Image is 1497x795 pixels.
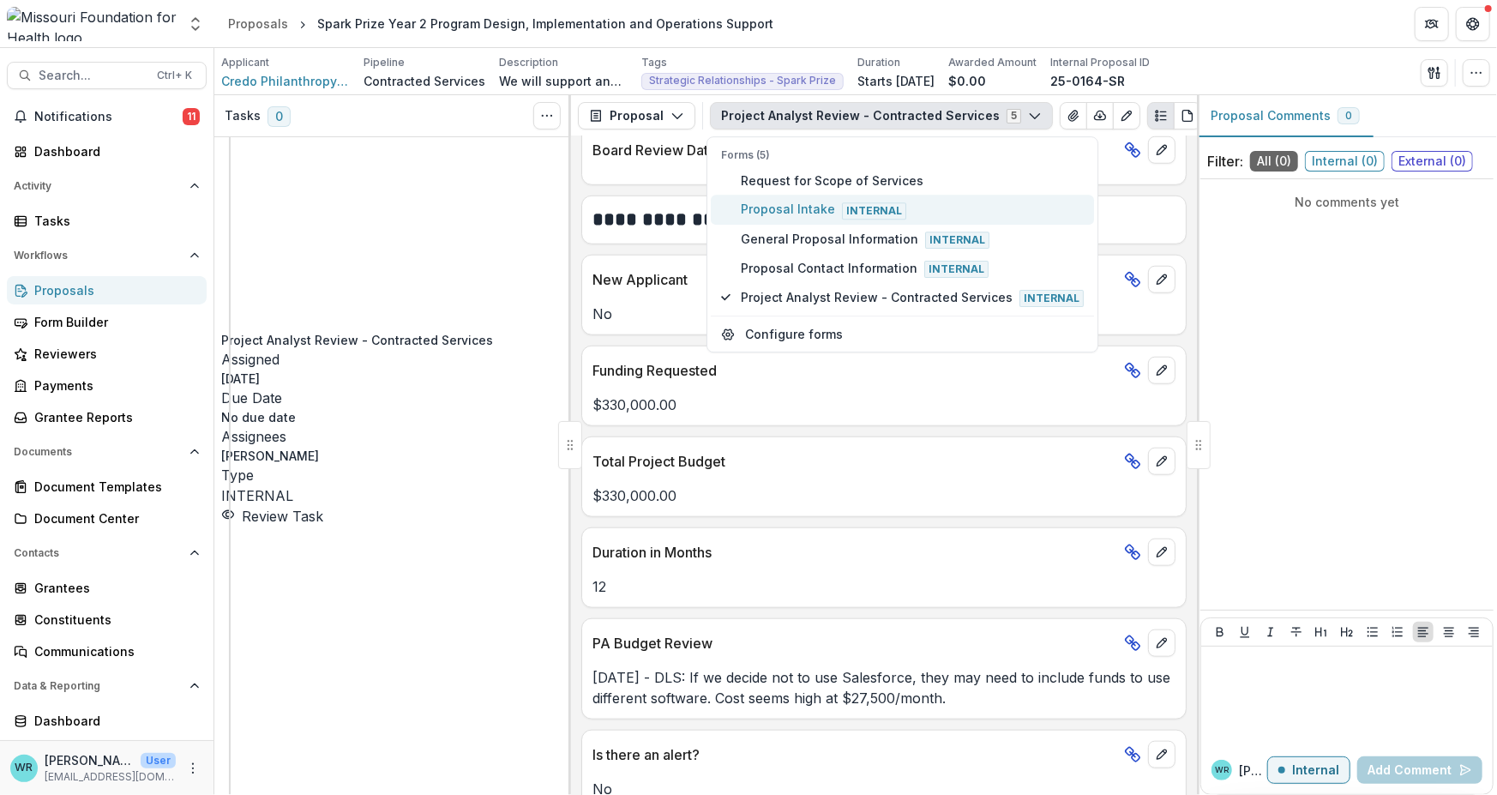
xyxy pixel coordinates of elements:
button: Partners [1415,7,1449,41]
div: Proposals [34,281,193,299]
button: Italicize [1260,622,1281,642]
p: [PERSON_NAME] [1239,762,1267,780]
div: Wendy Rohrbach [1215,766,1229,774]
button: Internal [1267,756,1350,784]
div: Constituents [34,611,193,629]
span: Project Analyst Review - Contracted Services [741,288,1084,307]
h3: Tasks [225,109,261,123]
a: Document Center [7,504,207,533]
span: Proposal Contact Information [741,259,1084,278]
button: Search... [7,62,207,89]
span: Internal ( 0 ) [1305,151,1385,172]
p: 25-0164-SR [1050,72,1125,90]
p: Total Project Budget [592,451,1117,472]
p: Assigned [221,349,557,370]
div: Tasks [34,212,193,230]
p: No [592,304,1175,324]
button: edit [1148,448,1175,475]
button: edit [1148,266,1175,293]
p: We will support and provide technical assistance to MFH, as an independent consultant, in the pro... [499,72,628,90]
button: Plaintext view [1147,102,1175,129]
a: Tasks [7,207,207,235]
p: 12 [592,576,1175,597]
p: User [141,753,176,768]
p: Internal [1292,763,1339,778]
div: Ctrl + K [153,66,195,85]
p: PA Budget Review [592,633,1117,653]
button: Toggle View Cancelled Tasks [533,102,561,129]
a: Dashboard [7,137,207,166]
span: Workflows [14,250,183,262]
p: Filter: [1207,151,1243,172]
div: Communications [34,642,193,660]
button: Notifications11 [7,103,207,130]
div: Grantees [34,579,193,597]
p: Board Review Date, if applicable [592,140,1117,160]
button: View Attached Files [1060,102,1087,129]
span: Notifications [34,110,183,124]
button: Ordered List [1387,622,1408,642]
button: Open entity switcher [183,7,207,41]
span: Internal [1019,290,1084,307]
button: Open Contacts [7,539,207,567]
button: Project Analyst Review - Contracted Services5 [710,102,1053,129]
div: Wendy Rohrbach [15,762,33,774]
h5: Project Analyst Review - Contracted Services [221,331,557,349]
p: Duration in Months [592,542,1117,563]
p: $330,000.00 [592,394,1175,415]
a: Dashboard [7,707,207,735]
span: 0 [268,106,291,127]
span: Documents [14,446,183,458]
button: PDF view [1174,102,1201,129]
p: [DATE] [221,370,557,388]
div: Grantee Reports [34,408,193,426]
p: Applicant [221,55,269,70]
span: General Proposal Information [741,230,1084,249]
p: Duration [857,55,900,70]
button: edit [1148,136,1175,164]
span: Search... [39,69,147,83]
button: Open Documents [7,438,207,466]
p: Is there an alert? [592,744,1117,765]
button: Heading 1 [1311,622,1332,642]
span: INTERNAL [221,487,293,504]
p: Funding Requested [592,360,1117,381]
a: Review Task [221,508,323,525]
span: Activity [14,180,183,192]
a: Proposals [7,276,207,304]
button: edit [1148,539,1175,566]
p: Tags [641,55,667,70]
button: Proposal Comments [1197,95,1374,137]
button: Edit as form [1113,102,1140,129]
span: Proposal Intake [741,201,1084,220]
span: Internal [842,202,906,220]
a: Reviewers [7,340,207,368]
p: Starts [DATE] [857,72,935,90]
a: Payments [7,371,207,400]
div: Spark Prize Year 2 Program Design, Implementation and Operations Support [317,15,773,33]
a: Credo Philanthropy Advisors, LLP [221,72,350,90]
span: Internal [925,232,989,249]
button: Open Activity [7,172,207,200]
button: Add Comment [1357,756,1482,784]
p: Type [221,465,557,485]
button: Bold [1210,622,1230,642]
p: Awarded Amount [948,55,1037,70]
img: Missouri Foundation for Health logo [7,7,177,41]
button: Open Workflows [7,242,207,269]
p: Assignees [221,426,557,447]
nav: breadcrumb [221,11,780,36]
div: Document Templates [34,478,193,496]
p: Forms (5) [721,148,1084,164]
button: Get Help [1456,7,1490,41]
div: Form Builder [34,313,193,331]
p: Internal Proposal ID [1050,55,1150,70]
span: 0 [1345,110,1352,122]
p: New Applicant [592,269,1117,290]
span: Request for Scope of Services [741,172,1084,190]
p: Due Date [221,388,557,408]
div: Payments [34,376,193,394]
span: 11 [183,108,200,125]
button: edit [1148,357,1175,384]
span: Data & Reporting [14,680,183,692]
